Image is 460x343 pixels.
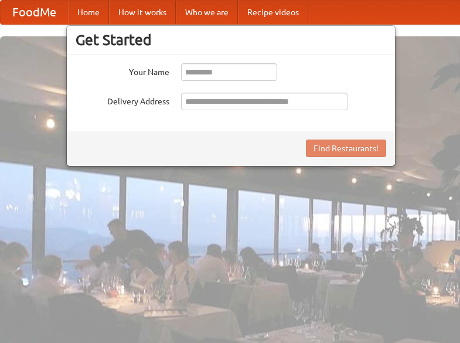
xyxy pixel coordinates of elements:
[76,31,386,49] h3: Get Started
[176,1,238,24] a: Who we are
[76,93,169,107] label: Delivery Address
[109,1,176,24] a: How it works
[68,1,109,24] a: Home
[238,1,308,24] a: Recipe videos
[1,1,68,24] a: FoodMe
[76,63,169,78] label: Your Name
[306,140,386,157] button: Find Restaurants!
